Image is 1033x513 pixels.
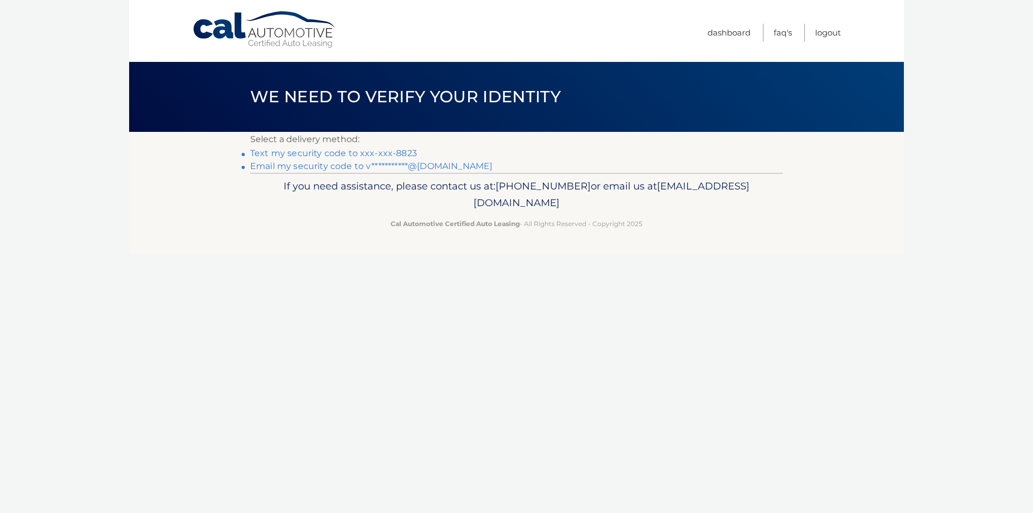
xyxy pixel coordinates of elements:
[192,11,337,49] a: Cal Automotive
[774,24,792,41] a: FAQ's
[707,24,751,41] a: Dashboard
[250,148,417,158] a: Text my security code to xxx-xxx-8823
[257,218,776,229] p: - All Rights Reserved - Copyright 2025
[496,180,591,192] span: [PHONE_NUMBER]
[257,178,776,212] p: If you need assistance, please contact us at: or email us at
[391,220,520,228] strong: Cal Automotive Certified Auto Leasing
[250,132,783,147] p: Select a delivery method:
[815,24,841,41] a: Logout
[250,87,561,107] span: We need to verify your identity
